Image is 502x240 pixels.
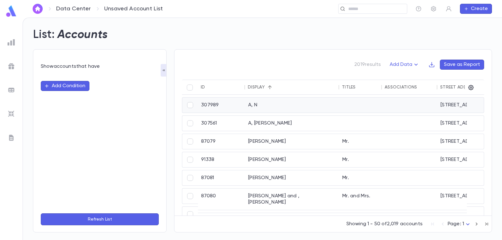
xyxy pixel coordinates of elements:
[198,134,245,149] div: 87079
[198,189,245,210] div: 87080
[201,85,205,90] div: ID
[104,5,163,12] p: Unsaved Account List
[386,60,424,70] button: Add Data
[248,85,265,90] div: Display
[346,221,423,227] p: Showing 1 - 50 of 2,019 accounts
[339,189,382,210] div: Mr. and Mrs.
[440,60,484,70] button: Save as Report
[198,213,245,228] div: 91339
[198,170,245,185] div: 87081
[245,213,339,228] div: [PERSON_NAME] and [PERSON_NAME]
[198,152,245,167] div: 91338
[205,82,215,92] button: Sort
[339,170,382,185] div: Mr.
[8,39,15,46] img: reports_grey.c525e4749d1bce6a11f5fe2a8de1b229.svg
[5,5,18,17] img: logo
[8,86,15,94] img: batches_grey.339ca447c9d9533ef1741baa751efc33.svg
[33,28,55,42] h2: List:
[448,219,472,229] div: Page: 1
[34,6,41,11] img: home_white.a664292cf8c1dea59945f0da9f25487c.svg
[245,170,339,185] div: [PERSON_NAME]
[198,116,245,131] div: 307561
[245,116,339,131] div: A, [PERSON_NAME]
[460,4,492,14] button: Create
[356,82,366,92] button: Sort
[339,152,382,167] div: Mr.
[8,110,15,118] img: imports_grey.530a8a0e642e233f2baf0ef88e8c9fcb.svg
[448,221,464,227] span: Page: 1
[8,62,15,70] img: campaigns_grey.99e729a5f7ee94e3726e6486bddda8f1.svg
[245,98,339,113] div: A, N
[8,134,15,141] img: letters_grey.7941b92b52307dd3b8a917253454ce1c.svg
[440,85,477,90] div: Street Address
[265,82,275,92] button: Sort
[41,81,89,91] button: Add Condition
[198,98,245,113] div: 307989
[245,134,339,149] div: [PERSON_NAME]
[41,213,159,225] button: Refresh List
[245,152,339,167] div: [PERSON_NAME]
[385,85,417,90] div: Associations
[342,85,356,90] div: Titles
[339,213,382,228] div: Mr. and Mrs.
[339,134,382,149] div: Mr.
[56,5,91,12] a: Data Center
[41,63,159,70] div: Show accounts that have
[354,61,381,68] p: 2019 results
[57,28,108,42] h2: Accounts
[245,189,339,210] div: [PERSON_NAME] and , [PERSON_NAME]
